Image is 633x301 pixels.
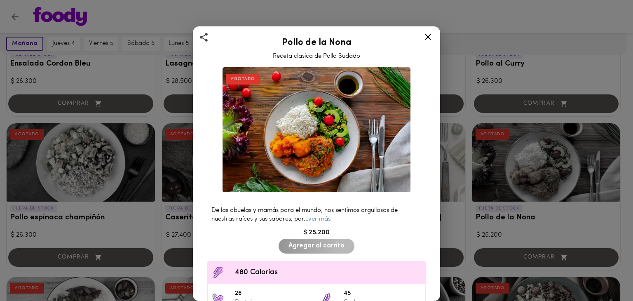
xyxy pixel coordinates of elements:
span: 45 [344,289,421,299]
span: 480 Calorías [235,267,421,278]
img: Contenido calórico [212,266,224,279]
div: $ 25.200 [203,228,430,238]
a: ver más [308,216,331,222]
img: Pollo de la Nona [223,67,410,193]
h2: Pollo de la Nona [203,38,430,48]
iframe: Messagebird Livechat Widget [585,253,625,293]
span: Receta clasica de Pollo Sudado [273,53,360,59]
span: 26 [235,289,312,299]
span: De las abuelas y mamás para el mundo, nos sentimos orgullosos de nuestras raíces y sus sabores, p... [211,207,398,222]
div: AGOTADO [226,74,260,85]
